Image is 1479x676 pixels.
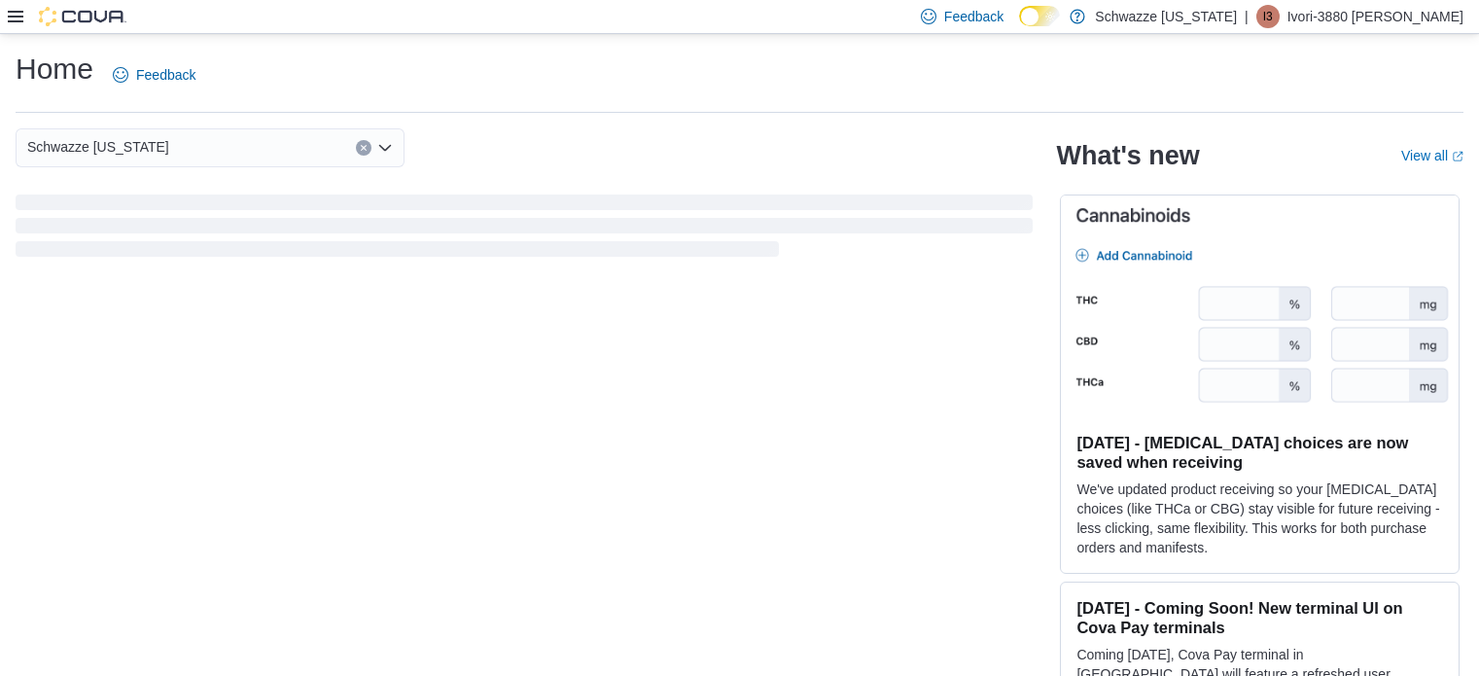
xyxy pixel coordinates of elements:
[1256,5,1280,28] div: Ivori-3880 Johnson
[16,198,1033,261] span: Loading
[1287,5,1463,28] p: Ivori-3880 [PERSON_NAME]
[1263,5,1273,28] span: I3
[27,135,169,159] span: Schwazze [US_STATE]
[1019,6,1060,26] input: Dark Mode
[136,65,195,85] span: Feedback
[356,140,371,156] button: Clear input
[377,140,393,156] button: Open list of options
[16,50,93,89] h1: Home
[1076,480,1443,557] p: We've updated product receiving so your [MEDICAL_DATA] choices (like THCa or CBG) stay visible fo...
[1019,26,1020,27] span: Dark Mode
[105,55,203,94] a: Feedback
[1076,598,1443,637] h3: [DATE] - Coming Soon! New terminal UI on Cova Pay terminals
[1095,5,1237,28] p: Schwazze [US_STATE]
[1452,151,1463,162] svg: External link
[1401,148,1463,163] a: View allExternal link
[944,7,1004,26] span: Feedback
[39,7,126,26] img: Cova
[1245,5,1249,28] p: |
[1056,140,1199,171] h2: What's new
[1076,433,1443,472] h3: [DATE] - [MEDICAL_DATA] choices are now saved when receiving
